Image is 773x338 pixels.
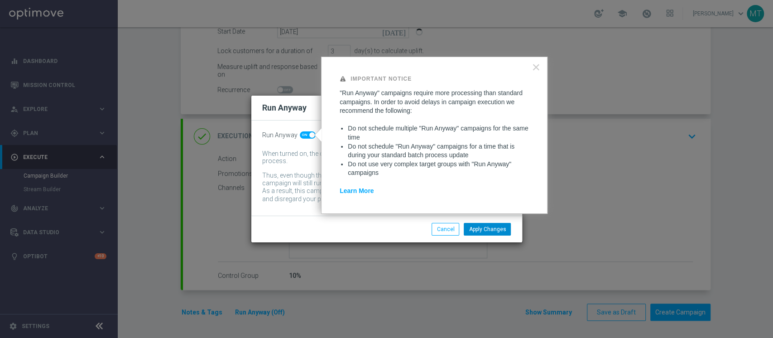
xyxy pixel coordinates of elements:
[350,76,412,82] strong: Important Notice
[262,172,498,187] div: Thus, even though the batch-data process might not be complete by then, the campaign will still r...
[340,89,529,116] p: "Run Anyway" campaigns require more processing than standard campaigns. In order to avoid delays ...
[348,124,529,142] li: Do not schedule multiple "Run Anyway" campaigns for the same time
[262,131,298,139] span: Run Anyway
[432,223,459,236] button: Cancel
[348,142,529,160] li: Do not schedule "Run Anyway" campaigns for a time that is during your standard batch process update
[464,223,511,236] button: Apply Changes
[262,187,498,205] div: As a result, this campaign might include customers whose data has been changed and disregard your...
[262,150,498,165] div: When turned on, the campaign will be executed regardless of your site's batch-data process.
[532,60,540,74] button: Close
[340,187,374,194] a: Learn More
[262,102,307,113] h2: Run Anyway
[348,160,529,178] li: Do not use very complex target groups with "Run Anyway" campaigns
